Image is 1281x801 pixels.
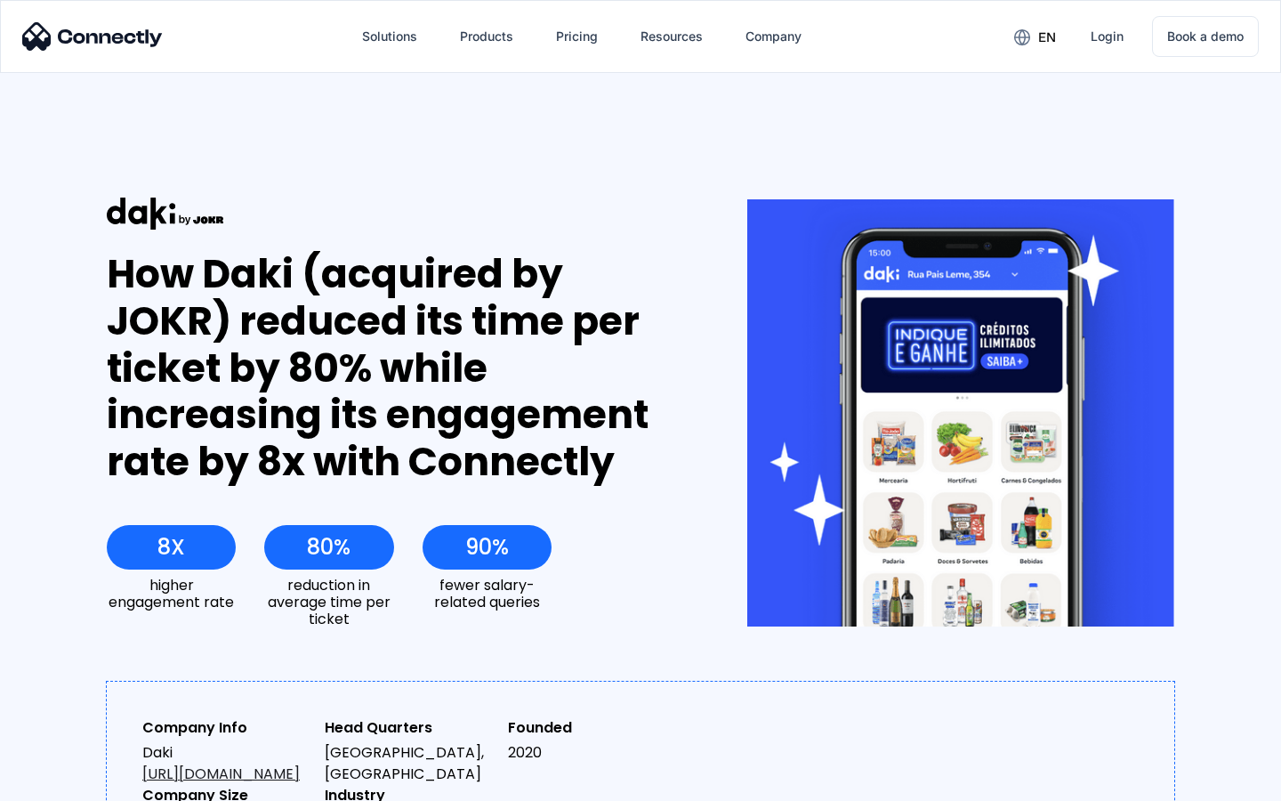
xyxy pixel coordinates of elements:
div: Company [745,24,802,49]
div: reduction in average time per ticket [264,577,393,628]
img: Connectly Logo [22,22,163,51]
div: Head Quarters [325,717,493,739]
div: Daki [142,742,310,785]
div: Company Info [142,717,310,739]
div: 2020 [508,742,676,764]
div: Products [460,24,513,49]
div: higher engagement rate [107,577,236,611]
div: [GEOGRAPHIC_DATA], [GEOGRAPHIC_DATA] [325,742,493,785]
div: 80% [307,535,350,560]
div: Founded [508,717,676,739]
div: Pricing [556,24,598,49]
div: Login [1091,24,1124,49]
div: Solutions [362,24,417,49]
div: 8X [157,535,185,560]
div: How Daki (acquired by JOKR) reduced its time per ticket by 80% while increasing its engagement ra... [107,251,682,486]
a: [URL][DOMAIN_NAME] [142,764,300,784]
div: en [1038,25,1056,50]
a: Pricing [542,15,612,58]
div: Resources [640,24,703,49]
div: 90% [465,535,509,560]
div: fewer salary-related queries [423,577,552,611]
a: Login [1076,15,1138,58]
a: Book a demo [1152,16,1259,57]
